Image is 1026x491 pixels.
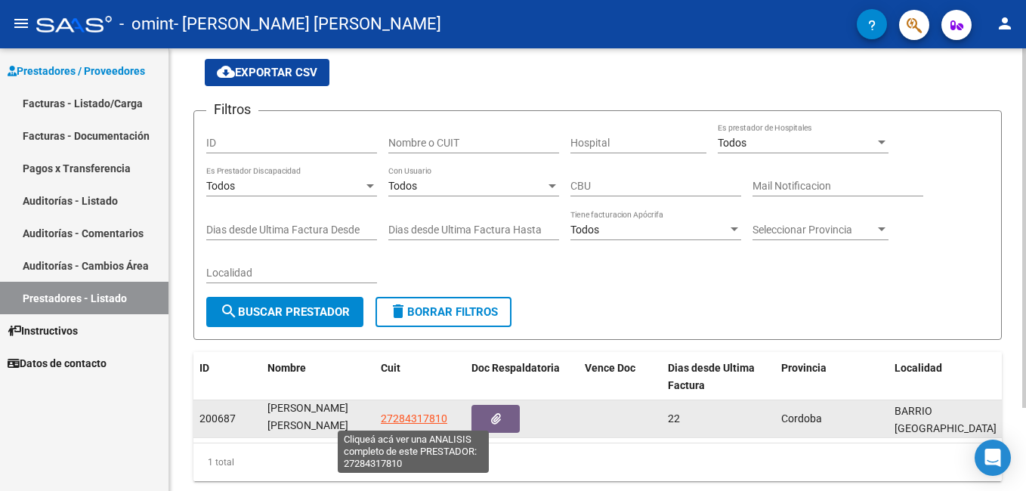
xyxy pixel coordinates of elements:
span: Provincia [781,362,827,374]
datatable-header-cell: Provincia [775,352,888,402]
span: ID [199,362,209,374]
button: Buscar Prestador [206,297,363,327]
datatable-header-cell: Doc Respaldatoria [465,352,579,402]
span: Todos [206,180,235,192]
span: Todos [388,180,417,192]
span: - omint [119,8,174,41]
span: - [PERSON_NAME] [PERSON_NAME] [174,8,441,41]
span: Seleccionar Provincia [753,224,875,236]
span: Nombre [267,362,306,374]
datatable-header-cell: Cuit [375,352,465,402]
span: Dias desde Ultima Factura [668,362,755,391]
mat-icon: person [996,14,1014,32]
span: Prestadores / Proveedores [8,63,145,79]
span: Cuit [381,362,400,374]
span: Datos de contacto [8,355,107,372]
mat-icon: delete [389,302,407,320]
span: 200687 [199,412,236,425]
span: BARRIO [GEOGRAPHIC_DATA] [895,405,997,434]
span: Buscar Prestador [220,305,350,319]
datatable-header-cell: Localidad [888,352,1002,402]
span: Instructivos [8,323,78,339]
span: Localidad [895,362,942,374]
span: Todos [570,224,599,236]
span: Cordoba [781,412,822,425]
span: Borrar Filtros [389,305,498,319]
button: Exportar CSV [205,59,329,86]
div: 1 total [193,443,1002,481]
datatable-header-cell: Dias desde Ultima Factura [662,352,775,402]
datatable-header-cell: ID [193,352,261,402]
h3: Filtros [206,99,258,120]
span: 27284317810 [381,412,447,425]
div: [PERSON_NAME] [PERSON_NAME] [267,403,369,434]
div: Open Intercom Messenger [975,440,1011,476]
mat-icon: cloud_download [217,63,235,81]
span: 22 [668,412,680,425]
span: Doc Respaldatoria [471,362,560,374]
mat-icon: search [220,302,238,320]
span: Todos [718,137,746,149]
span: Exportar CSV [217,66,317,79]
datatable-header-cell: Vence Doc [579,352,662,402]
mat-icon: menu [12,14,30,32]
button: Borrar Filtros [375,297,511,327]
span: Vence Doc [585,362,635,374]
datatable-header-cell: Nombre [261,352,375,402]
